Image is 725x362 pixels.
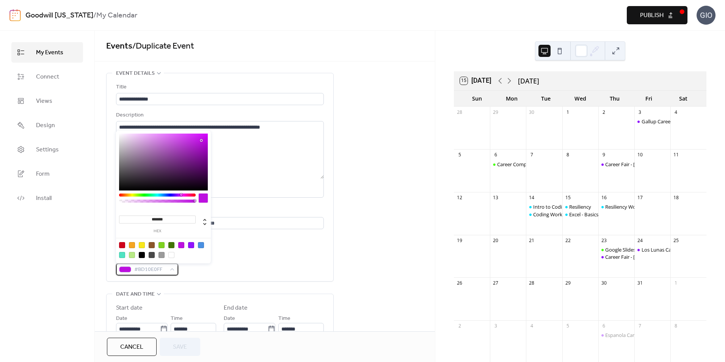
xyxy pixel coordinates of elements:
div: Mon [494,91,529,106]
div: 13 [493,195,499,201]
div: Tue [529,91,563,106]
div: 8 [565,152,571,158]
div: Los Lunas Career Fair [634,246,670,253]
div: 30 [529,109,535,115]
div: #F8E71C [139,242,145,248]
div: 9 [601,152,607,158]
div: 4 [529,323,535,329]
div: 22 [565,237,571,244]
div: 12 [457,195,463,201]
div: Los Lunas Career Fair [642,246,690,253]
div: 17 [637,195,643,201]
a: Install [11,188,83,208]
div: 27 [493,280,499,286]
div: Career Fair - [GEOGRAPHIC_DATA] [605,161,683,168]
div: 4 [673,109,679,115]
div: #F5A623 [129,242,135,248]
div: #50E3C2 [119,252,125,258]
div: 5 [565,323,571,329]
span: Time [278,314,290,323]
a: Design [11,115,83,135]
div: 18 [673,195,679,201]
span: Date [224,314,235,323]
div: 30 [601,280,607,286]
div: Resiliency Workshop [605,203,652,210]
div: 2 [601,109,607,115]
div: Resiliency Workshop [598,203,634,210]
div: 25 [673,237,679,244]
div: 1 [673,280,679,286]
div: 16 [601,195,607,201]
div: 7 [637,323,643,329]
span: / Duplicate Event [132,38,194,55]
button: 15[DATE] [457,75,494,87]
div: 8 [673,323,679,329]
span: Publish [640,11,664,20]
div: 10 [637,152,643,158]
div: Gallup Career Fair [634,118,670,125]
span: Connect [36,72,59,82]
a: Settings [11,139,83,160]
div: #8B572A [149,242,155,248]
label: hex [119,229,196,233]
div: 28 [529,280,535,286]
div: 2 [457,323,463,329]
div: Wed [563,91,598,106]
div: 1 [565,109,571,115]
div: Espanola Career Fair [605,332,651,338]
div: #FFFFFF [168,252,174,258]
div: Description [116,111,322,120]
div: Resiliency [562,203,598,210]
div: #BD10E0 [178,242,184,248]
div: Google Slides [598,246,634,253]
div: #417505 [168,242,174,248]
div: 29 [565,280,571,286]
div: 23 [601,237,607,244]
div: #9013FE [188,242,194,248]
div: Intro to Coding [526,203,562,210]
div: Sat [666,91,700,106]
span: Date and time [116,290,155,299]
div: Resiliency [569,203,591,210]
div: Coding Workshop [533,211,574,218]
a: Form [11,164,83,184]
div: #4A4A4A [149,252,155,258]
a: Connect [11,66,83,87]
div: 28 [457,109,463,115]
div: Fri [632,91,666,106]
div: Excel - Basics [562,211,598,218]
span: Views [36,97,52,106]
div: Location [116,207,322,216]
div: Excel - Basics [569,211,598,218]
span: Time [171,314,183,323]
div: Career Compass North: Career Exploration [497,161,593,168]
a: My Events [11,42,83,63]
span: Event details [116,69,155,78]
button: Publish [627,6,687,24]
div: #7ED321 [158,242,165,248]
div: #000000 [139,252,145,258]
div: Start date [116,304,143,313]
div: Career Compass North: Career Exploration [490,161,526,168]
div: Gallup Career Fair [642,118,682,125]
span: Install [36,194,52,203]
div: 14 [529,195,535,201]
div: 15 [565,195,571,201]
button: Cancel [107,338,157,356]
span: Date [116,314,127,323]
div: Thu [597,91,632,106]
div: 7 [529,152,535,158]
div: #B8E986 [129,252,135,258]
div: Career Fair - [GEOGRAPHIC_DATA] [605,253,683,260]
div: 20 [493,237,499,244]
div: Career Fair - Albuquerque [598,253,634,260]
b: / [93,8,96,23]
div: Coding Workshop [526,211,562,218]
div: 6 [601,323,607,329]
span: Design [36,121,55,130]
div: 11 [673,152,679,158]
div: Espanola Career Fair [598,332,634,338]
div: [DATE] [518,76,539,86]
div: 31 [637,280,643,286]
div: 21 [529,237,535,244]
